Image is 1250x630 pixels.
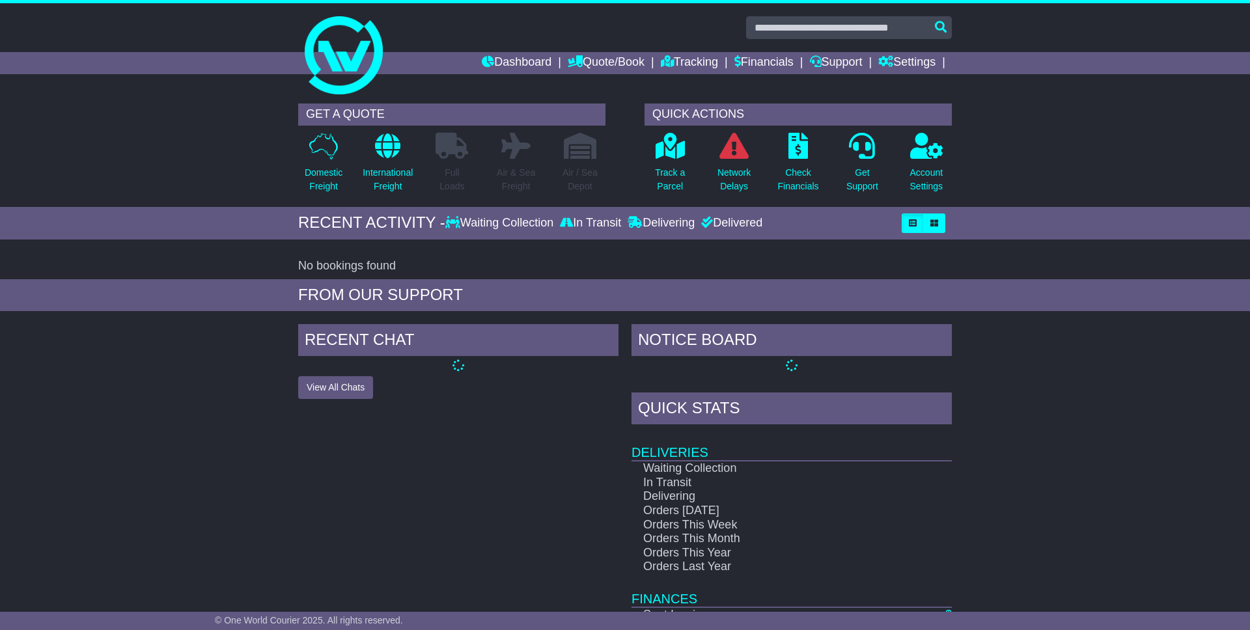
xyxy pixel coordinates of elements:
[632,546,906,560] td: Orders This Year
[632,574,952,607] td: Finances
[810,52,863,74] a: Support
[436,166,468,193] p: Full Loads
[445,216,557,230] div: Waiting Collection
[632,461,906,476] td: Waiting Collection
[497,166,535,193] p: Air & Sea Freight
[777,132,820,200] a: CheckFinancials
[910,132,944,200] a: AccountSettings
[654,132,686,200] a: Track aParcel
[298,286,952,305] div: FROM OUR SUPPORT
[562,166,598,193] p: Air / Sea Depot
[846,166,878,193] p: Get Support
[717,132,751,200] a: NetworkDelays
[698,216,762,230] div: Delivered
[557,216,624,230] div: In Transit
[632,489,906,504] td: Delivering
[645,103,952,126] div: QUICK ACTIONS
[632,428,952,461] td: Deliveries
[624,216,698,230] div: Delivering
[734,52,794,74] a: Financials
[298,259,952,273] div: No bookings found
[632,560,906,574] td: Orders Last Year
[632,504,906,518] td: Orders [DATE]
[632,532,906,546] td: Orders This Month
[482,52,551,74] a: Dashboard
[632,518,906,532] td: Orders This Week
[304,132,343,200] a: DomesticFreight
[568,52,645,74] a: Quote/Book
[298,213,445,232] div: RECENT ACTIVITY -
[298,376,373,399] button: View All Chats
[362,132,413,200] a: InternationalFreight
[878,52,936,74] a: Settings
[717,166,751,193] p: Network Delays
[910,166,943,193] p: Account Settings
[632,607,906,622] td: Sent Invoices
[655,166,685,193] p: Track a Parcel
[305,166,342,193] p: Domestic Freight
[298,103,605,126] div: GET A QUOTE
[632,476,906,490] td: In Transit
[632,324,952,359] div: NOTICE BOARD
[846,132,879,200] a: GetSupport
[661,52,718,74] a: Tracking
[632,392,952,428] div: Quick Stats
[363,166,413,193] p: International Freight
[945,608,952,621] a: $
[298,324,618,359] div: RECENT CHAT
[778,166,819,193] p: Check Financials
[215,615,403,625] span: © One World Courier 2025. All rights reserved.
